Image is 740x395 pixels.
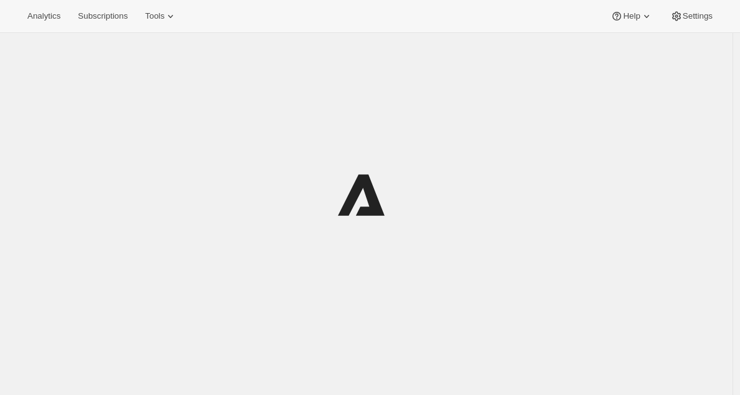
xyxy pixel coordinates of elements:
button: Analytics [20,7,68,25]
span: Subscriptions [78,11,128,21]
span: Help [623,11,640,21]
button: Subscriptions [70,7,135,25]
span: Tools [145,11,164,21]
button: Help [603,7,660,25]
span: Settings [683,11,713,21]
button: Settings [663,7,720,25]
span: Analytics [27,11,60,21]
button: Tools [138,7,184,25]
